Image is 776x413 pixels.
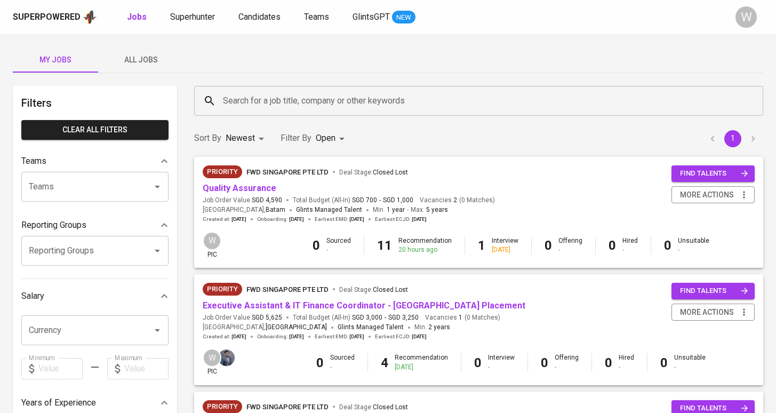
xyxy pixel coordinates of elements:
span: SGD 700 [352,196,377,205]
div: Interview [492,236,518,255]
span: Job Order Value [203,196,282,205]
span: FWD Singapore Pte Ltd [246,403,329,411]
span: Min. [373,206,405,213]
button: find talents [671,165,755,182]
span: [DATE] [349,216,364,223]
span: more actions [680,188,734,202]
span: [GEOGRAPHIC_DATA] , [203,205,285,216]
span: [DATE] [231,216,246,223]
span: Teams [304,12,329,22]
div: [DATE] [395,363,448,372]
span: 1 [457,313,462,322]
div: Salary [21,285,169,307]
span: Deal Stage : [339,286,408,293]
span: Clear All filters [30,123,160,137]
span: GlintsGPT [353,12,390,22]
span: Created at : [203,216,246,223]
span: find talents [680,285,748,297]
div: Interview [488,353,515,371]
div: W [203,348,221,367]
span: find talents [680,168,748,180]
div: Offering [555,353,579,371]
a: Jobs [127,11,149,24]
div: Sourced [326,236,351,255]
b: 0 [609,238,616,253]
span: Priority [203,401,242,412]
span: Glints Managed Talent [338,323,404,331]
div: Reporting Groups [21,215,169,236]
a: Quality Assurance [203,183,276,193]
span: FWD Singapore Pte Ltd [246,285,329,293]
a: Superpoweredapp logo [13,9,97,25]
span: Superhunter [170,12,215,22]
nav: pagination navigation [702,130,763,147]
div: - [555,363,579,372]
span: Closed Lost [373,169,408,176]
b: 0 [313,238,320,253]
b: 0 [660,355,668,370]
span: [GEOGRAPHIC_DATA] [266,322,327,333]
span: Glints Managed Talent [296,206,362,213]
div: New Job received from Demand Team [203,400,242,413]
span: Vacancies ( 0 Matches ) [425,313,500,322]
span: Earliest ECJD : [375,216,427,223]
span: NEW [392,12,415,23]
div: Offering [558,236,582,255]
p: Newest [226,132,255,145]
p: Teams [21,155,46,168]
span: Deal Stage : [339,403,408,411]
div: Recommendation [398,236,452,255]
span: [GEOGRAPHIC_DATA] , [203,322,327,333]
b: Jobs [127,12,147,22]
h6: Filters [21,94,169,112]
b: 0 [316,355,324,370]
button: Open [150,323,165,338]
span: SGD 5,625 [252,313,282,322]
span: [DATE] [412,216,427,223]
img: app logo [83,9,97,25]
span: 2 years [428,323,450,331]
div: - [326,245,351,255]
div: - [488,363,515,372]
span: My Jobs [19,53,92,67]
p: Sort By [194,132,221,145]
button: find talents [671,283,755,299]
button: Clear All filters [21,120,169,140]
span: Created at : [203,333,246,340]
b: 0 [664,238,671,253]
b: 4 [381,355,388,370]
div: Open [316,129,348,148]
div: W [203,232,221,250]
span: Priority [203,284,242,295]
div: W [735,6,757,28]
span: FWD Singapore Pte Ltd [246,168,329,176]
span: [DATE] [289,333,304,340]
span: [DATE] [412,333,427,340]
span: 2 [452,196,457,205]
p: Salary [21,290,44,303]
div: Recommendation [395,353,448,371]
a: GlintsGPT NEW [353,11,415,24]
div: Teams [21,150,169,172]
div: Superpowered [13,11,81,23]
span: Open [316,133,335,143]
span: - [379,196,381,205]
span: SGD 1,000 [383,196,413,205]
div: - [622,245,638,255]
b: 0 [545,238,552,253]
span: Onboarding : [257,216,304,223]
span: [DATE] [231,333,246,340]
span: Min. [414,323,450,331]
button: page 1 [724,130,741,147]
div: - [619,363,634,372]
p: Filter By [281,132,311,145]
a: Superhunter [170,11,217,24]
b: 11 [377,238,392,253]
span: Closed Lost [373,403,408,411]
span: Total Budget (All-In) [293,196,413,205]
div: Newest [226,129,268,148]
span: - [407,205,409,216]
div: Hired [622,236,638,255]
b: 0 [541,355,548,370]
b: 1 [478,238,485,253]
